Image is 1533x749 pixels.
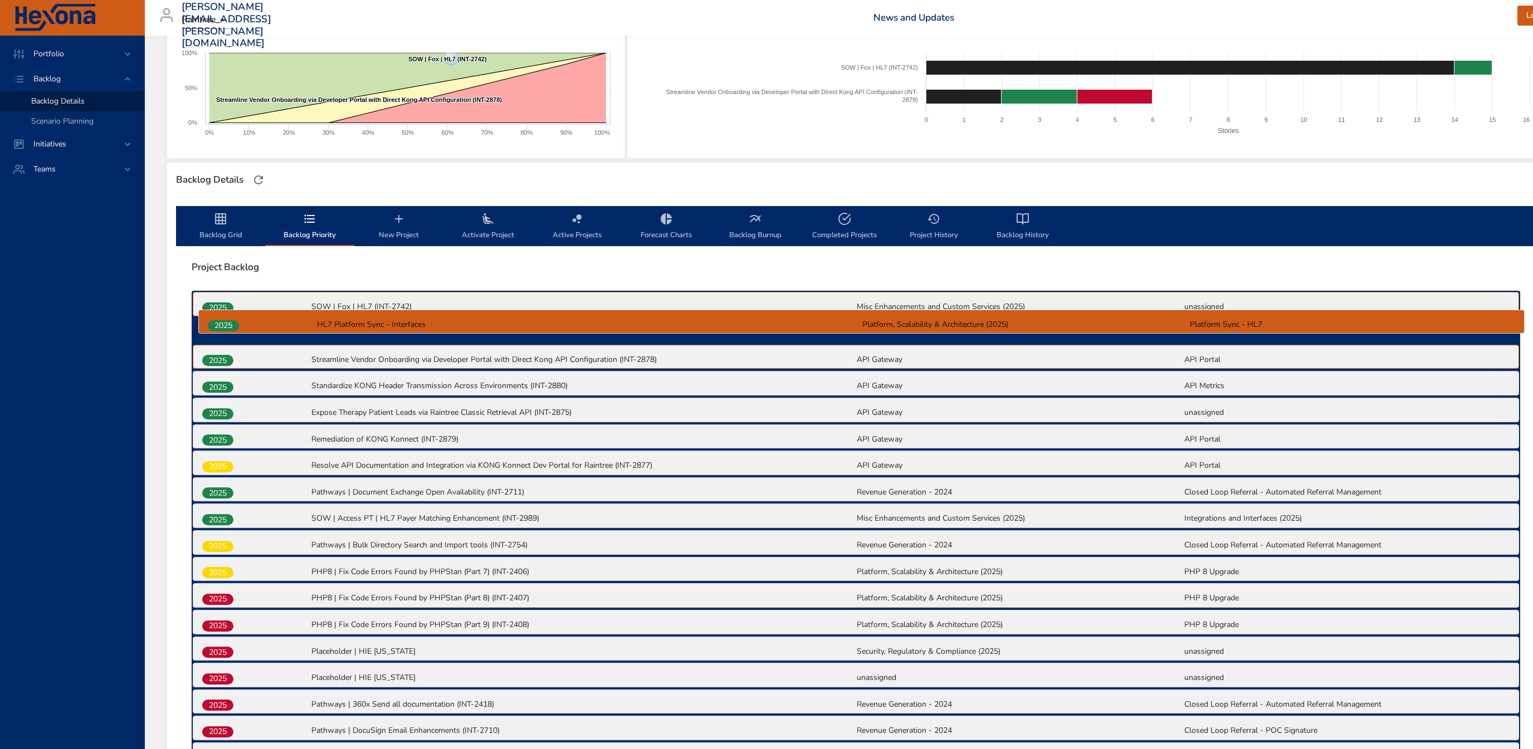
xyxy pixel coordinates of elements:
[1184,354,1510,365] p: API Portal
[1184,407,1510,418] p: unassigned
[1184,672,1510,683] p: unassigned
[408,56,487,62] text: SOW | Fox | HL7 (INT-2742)
[311,646,855,657] p: Placeholder | HIE [US_STATE]
[857,726,1182,737] p: Revenue Generation - 2024
[1184,646,1510,657] p: unassigned
[311,513,855,525] p: SOW | Access PT | HL7 Payer Matching Enhancement (INT-2989)
[13,4,97,32] img: Hexona
[628,212,704,242] span: Forecast Charts
[857,566,1182,577] p: Platform, Scalability & Architecture (2025)
[361,212,437,242] span: New Project
[1184,619,1510,630] p: PHP 8 Upgrade
[1184,381,1510,392] p: API Metrics
[311,354,855,365] p: Streamline Vendor Onboarding via Developer Portal with Direct Kong API Configuration (INT-2878)
[182,50,197,56] text: 100%
[1227,116,1230,123] text: 8
[250,172,267,188] button: Refresh Page
[243,129,255,136] text: 10%
[25,74,70,84] span: Backlog
[1300,116,1307,123] text: 10
[311,566,855,577] p: PHP8 | Fix Code Errors Found by PHPStan (Part 7) (INT-2406)
[1489,116,1496,123] text: 15
[185,85,197,91] text: 50%
[1184,593,1510,604] p: PHP 8 Upgrade
[311,460,855,471] p: Resolve API Documentation and Integration via KONG Konnect Dev Portal for Raintree (INT-2877)
[1113,116,1116,123] text: 5
[25,48,73,59] span: Portfolio
[450,212,526,242] span: Activate Project
[441,129,453,136] text: 60%
[1189,116,1192,123] text: 7
[402,129,414,136] text: 50%
[857,699,1182,710] p: Revenue Generation - 2024
[192,262,1520,273] span: Project Backlog
[1523,116,1530,123] text: 16
[1184,434,1510,445] p: API Portal
[560,129,573,136] text: 90%
[216,96,502,103] text: Streamline Vendor Onboarding via Developer Portal with Direct Kong API Configuration (INT-2878)
[873,11,954,24] a: News and Updates
[1038,116,1041,123] text: 3
[173,171,247,189] div: Backlog Details
[323,129,335,136] text: 30%
[857,354,1182,365] p: API Gateway
[1184,726,1510,737] p: Closed Loop Referral - POC Signature
[666,89,918,103] text: Streamline Vendor Onboarding via Developer Portal with Direct Kong API Configuration (INT- 2878)
[182,1,271,49] h3: [PERSON_NAME][EMAIL_ADDRESS][PERSON_NAME][DOMAIN_NAME]
[857,487,1182,498] p: Revenue Generation - 2024
[205,129,214,136] text: 0%
[539,212,615,242] span: Active Projects
[857,672,1182,683] p: unassigned
[1376,116,1383,123] text: 12
[1000,116,1003,123] text: 2
[311,619,855,630] p: PHP8 | Fix Code Errors Found by PHPStan (Part 9) (INT-2408)
[717,212,793,242] span: Backlog Burnup
[25,139,75,149] span: Initiatives
[857,381,1182,392] p: API Gateway
[807,212,882,242] span: Completed Projects
[857,593,1182,604] p: Platform, Scalability & Architecture (2025)
[183,212,258,242] span: Backlog Grid
[311,540,855,551] p: Pathways | Bulk Directory Search and Import tools (INT-2754)
[272,212,348,242] span: Backlog Priority
[857,646,1182,657] p: Security, Regulatory & Compliance (2025)
[282,129,295,136] text: 20%
[857,619,1182,630] p: Platform, Scalability & Architecture (2025)
[311,699,855,710] p: Pathways | 360x Send all documentation (INT-2418)
[25,164,65,174] span: Teams
[857,513,1182,525] p: Misc Enhancements and Custom Services (2025)
[1184,301,1510,312] p: unassigned
[1076,116,1079,123] text: 4
[311,434,855,445] p: Remediation of KONG Konnect (INT-2879)
[1184,487,1510,498] p: Closed Loop Referral - Automated Referral Management
[1184,460,1510,471] p: API Portal
[1413,116,1420,123] text: 13
[896,212,971,242] span: Project History
[311,726,855,737] p: Pathways | DocuSign Email Enhancements (INT-2710)
[1218,127,1238,135] text: Stories
[311,407,855,418] p: Expose Therapy Patient Leads via Raintree Classic Retrieval API (INT-2875)
[311,672,855,683] p: Placeholder | HIE [US_STATE]
[857,301,1182,312] p: Misc Enhancements and Custom Services (2025)
[1451,116,1458,123] text: 14
[841,64,917,71] text: SOW | Fox | HL7 (INT-2742)
[31,96,85,106] span: Backlog Details
[1184,513,1510,525] p: Integrations and Interfaces (2025)
[311,593,855,604] p: PHP8 | Fix Code Errors Found by PHPStan (Part 8) (INT-2407)
[31,116,94,126] span: Scenario Planning
[857,407,1182,418] p: API Gateway
[362,129,374,136] text: 40%
[857,540,1182,551] p: Revenue Generation - 2024
[311,301,855,312] p: SOW | Fox | HL7 (INT-2742)
[1184,699,1510,710] p: Closed Loop Referral - Automated Referral Management
[1338,116,1345,123] text: 11
[594,129,610,136] text: 100%
[1151,116,1154,123] text: 6
[985,212,1061,242] span: Backlog History
[182,11,230,29] div: Raintree
[1184,566,1510,577] p: PHP 8 Upgrade
[481,129,493,136] text: 70%
[1264,116,1267,123] text: 9
[311,381,855,392] p: Standardize KONG Header Transmission Across Environments (INT-2880)
[962,116,965,123] text: 1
